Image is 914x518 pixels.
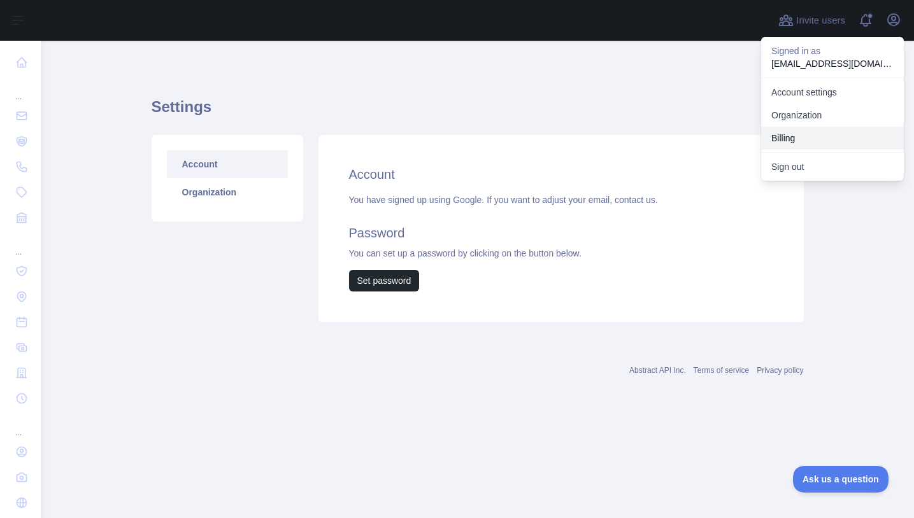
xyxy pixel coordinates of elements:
a: Account settings [761,81,904,104]
a: Organization [167,178,288,206]
a: Organization [761,104,904,127]
p: [EMAIL_ADDRESS][DOMAIN_NAME] [771,57,894,70]
iframe: Toggle Customer Support [793,466,889,493]
p: Signed in as [771,45,894,57]
button: Sign out [761,155,904,178]
div: ... [10,76,31,102]
a: contact us. [615,195,658,205]
a: Abstract API Inc. [629,366,686,375]
h1: Settings [152,97,804,127]
button: Billing [761,127,904,150]
a: Terms of service [694,366,749,375]
button: Invite users [776,10,848,31]
h2: Account [349,165,773,183]
span: Invite users [796,13,845,28]
div: ... [10,232,31,257]
a: Privacy policy [757,366,803,375]
a: Account [167,150,288,178]
div: You have signed up using Google. If you want to adjust your email, You can set up a password by c... [349,193,773,291]
button: Set password [349,270,420,291]
div: ... [10,412,31,438]
h2: Password [349,224,773,242]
